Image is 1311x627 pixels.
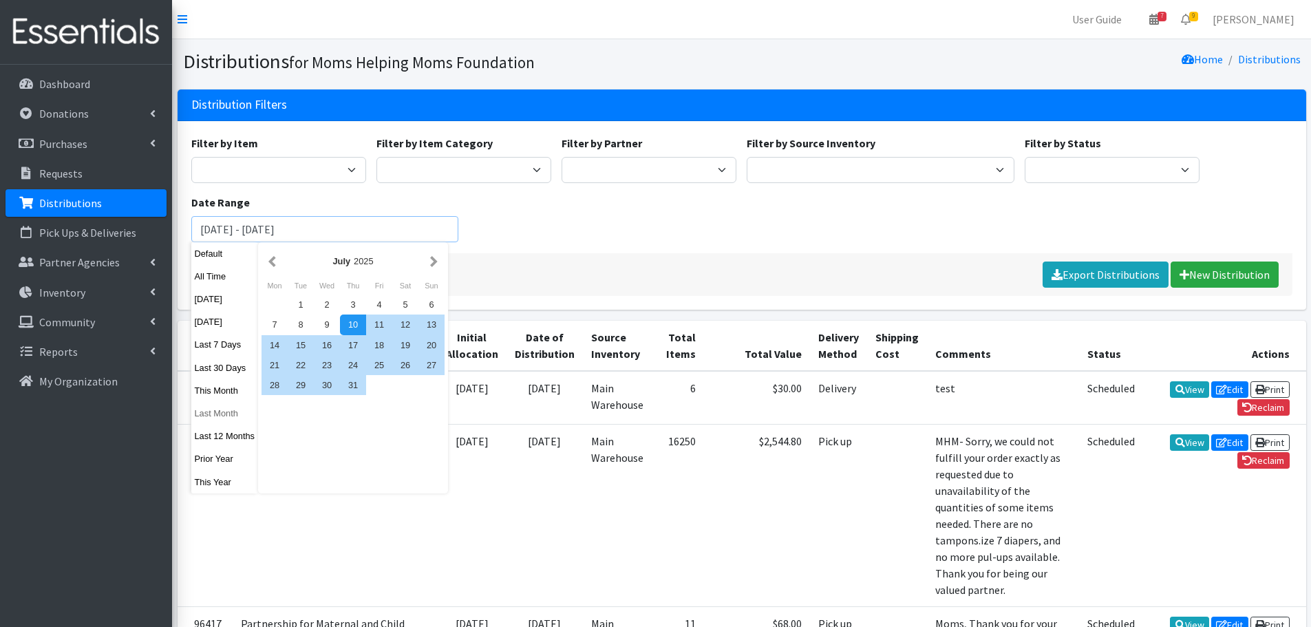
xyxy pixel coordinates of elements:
[39,77,90,91] p: Dashboard
[6,338,167,365] a: Reports
[6,70,167,98] a: Dashboard
[562,135,642,151] label: Filter by Partner
[340,277,366,295] div: Thursday
[1170,6,1202,33] a: 9
[438,321,507,371] th: Initial Allocation
[288,277,314,295] div: Tuesday
[39,345,78,359] p: Reports
[438,424,507,606] td: [DATE]
[191,98,287,112] h3: Distribution Filters
[191,312,259,332] button: [DATE]
[1025,135,1101,151] label: Filter by Status
[927,424,1079,606] td: MHM- Sorry, we could not fulfill your order exactly as requested due to unavailability of the qua...
[867,321,927,371] th: Shipping Cost
[583,371,652,425] td: Main Warehouse
[418,295,445,315] div: 6
[392,277,418,295] div: Saturday
[262,375,288,395] div: 28
[1237,399,1290,416] a: Reclaim
[314,315,340,334] div: 9
[314,295,340,315] div: 2
[39,226,136,240] p: Pick Ups & Deliveries
[1250,434,1290,451] a: Print
[704,371,810,425] td: $30.00
[366,277,392,295] div: Friday
[191,244,259,264] button: Default
[652,424,704,606] td: 16250
[332,256,350,266] strong: July
[191,426,259,446] button: Last 12 Months
[314,335,340,355] div: 16
[1079,424,1143,606] td: Scheduled
[438,371,507,425] td: [DATE]
[392,335,418,355] div: 19
[652,321,704,371] th: Total Items
[340,335,366,355] div: 17
[262,335,288,355] div: 14
[366,295,392,315] div: 4
[288,295,314,315] div: 1
[191,334,259,354] button: Last 7 Days
[340,315,366,334] div: 10
[288,335,314,355] div: 15
[704,424,810,606] td: $2,544.80
[6,279,167,306] a: Inventory
[262,277,288,295] div: Monday
[583,424,652,606] td: Main Warehouse
[289,52,535,72] small: for Moms Helping Moms Foundation
[314,375,340,395] div: 30
[810,424,867,606] td: Pick up
[1079,371,1143,425] td: Scheduled
[39,107,89,120] p: Donations
[927,371,1079,425] td: test
[6,219,167,246] a: Pick Ups & Deliveries
[191,135,258,151] label: Filter by Item
[178,424,233,606] td: 96421
[183,50,737,74] h1: Distributions
[418,277,445,295] div: Sunday
[191,216,459,242] input: January 1, 2011 - December 31, 2011
[178,371,233,425] td: 95748
[6,130,167,158] a: Purchases
[6,9,167,55] img: HumanEssentials
[6,368,167,395] a: My Organization
[507,321,583,371] th: Date of Distribution
[39,167,83,180] p: Requests
[366,355,392,375] div: 25
[340,375,366,395] div: 31
[262,355,288,375] div: 21
[704,321,810,371] th: Total Value
[6,100,167,127] a: Donations
[1171,262,1279,288] a: New Distribution
[376,135,493,151] label: Filter by Item Category
[1079,321,1143,371] th: Status
[314,277,340,295] div: Wednesday
[1211,434,1248,451] a: Edit
[1170,381,1209,398] a: View
[1202,6,1305,33] a: [PERSON_NAME]
[583,321,652,371] th: Source Inventory
[1189,12,1198,21] span: 9
[507,424,583,606] td: [DATE]
[39,255,120,269] p: Partner Agencies
[191,194,250,211] label: Date Range
[6,248,167,276] a: Partner Agencies
[354,256,373,266] span: 2025
[418,335,445,355] div: 20
[392,315,418,334] div: 12
[340,295,366,315] div: 3
[1211,381,1248,398] a: Edit
[652,371,704,425] td: 6
[191,266,259,286] button: All Time
[314,355,340,375] div: 23
[366,335,392,355] div: 18
[418,355,445,375] div: 27
[191,472,259,492] button: This Year
[1238,52,1301,66] a: Distributions
[262,315,288,334] div: 7
[6,160,167,187] a: Requests
[1043,262,1169,288] a: Export Distributions
[1061,6,1133,33] a: User Guide
[1170,434,1209,451] a: View
[1182,52,1223,66] a: Home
